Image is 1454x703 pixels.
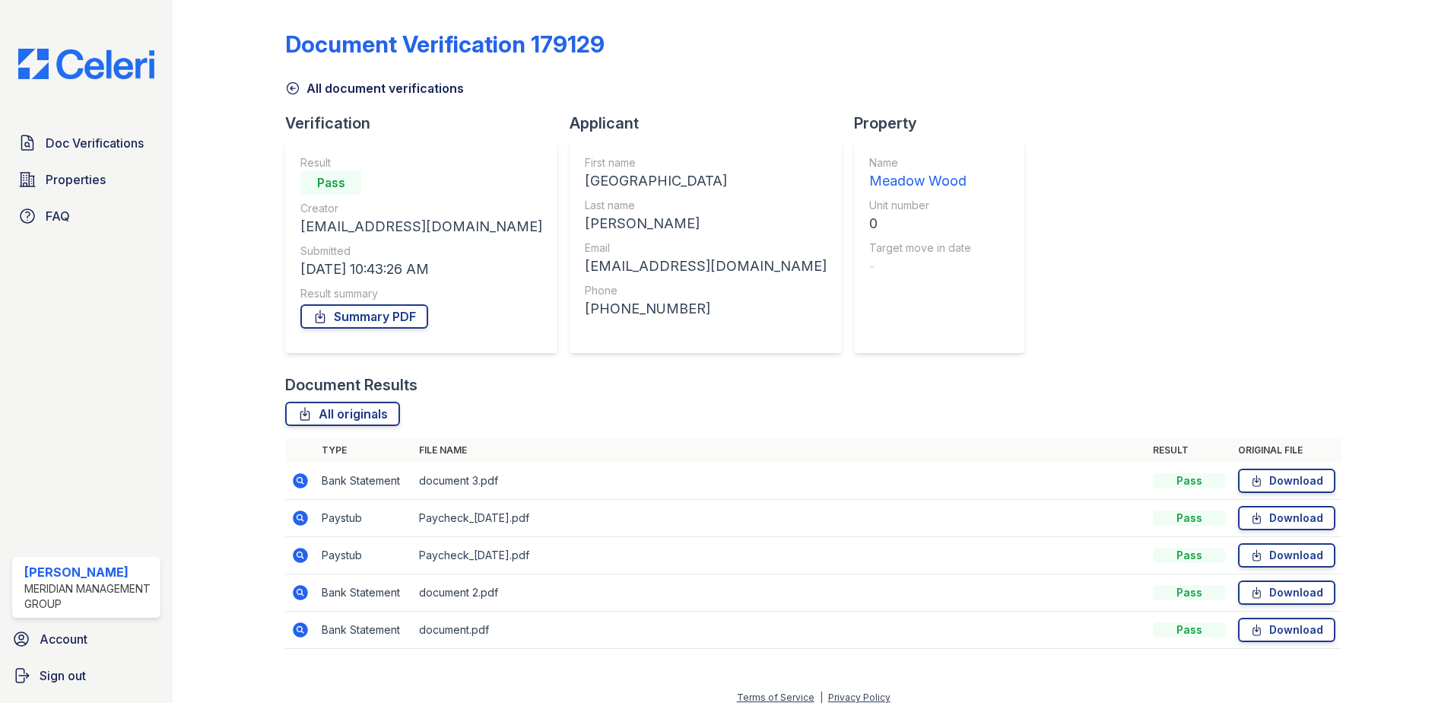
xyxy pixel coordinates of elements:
[869,213,971,234] div: 0
[40,666,86,685] span: Sign out
[413,438,1147,463] th: File name
[300,216,542,237] div: [EMAIL_ADDRESS][DOMAIN_NAME]
[585,298,827,320] div: [PHONE_NUMBER]
[585,155,827,170] div: First name
[585,256,827,277] div: [EMAIL_ADDRESS][DOMAIN_NAME]
[413,574,1147,612] td: document 2.pdf
[316,438,413,463] th: Type
[285,30,605,58] div: Document Verification 179129
[1238,506,1335,530] a: Download
[285,374,417,396] div: Document Results
[316,500,413,537] td: Paystub
[300,243,542,259] div: Submitted
[285,402,400,426] a: All originals
[1390,642,1439,688] iframe: chat widget
[854,113,1037,134] div: Property
[585,240,827,256] div: Email
[316,574,413,612] td: Bank Statement
[869,198,971,213] div: Unit number
[24,563,154,581] div: [PERSON_NAME]
[585,213,827,234] div: [PERSON_NAME]
[869,170,971,192] div: Meadow Wood
[6,660,167,691] a: Sign out
[869,155,971,170] div: Name
[12,164,160,195] a: Properties
[24,581,154,612] div: Meridian Management Group
[737,692,814,703] a: Terms of Service
[413,612,1147,649] td: document.pdf
[585,170,827,192] div: [GEOGRAPHIC_DATA]
[300,304,428,329] a: Summary PDF
[1153,473,1226,488] div: Pass
[1153,548,1226,563] div: Pass
[1147,438,1232,463] th: Result
[869,155,971,192] a: Name Meadow Wood
[820,692,823,703] div: |
[46,134,144,152] span: Doc Verifications
[1153,511,1226,526] div: Pass
[316,463,413,500] td: Bank Statement
[869,240,971,256] div: Target move in date
[585,198,827,213] div: Last name
[300,170,361,195] div: Pass
[570,113,854,134] div: Applicant
[1238,543,1335,568] a: Download
[12,201,160,231] a: FAQ
[1238,469,1335,493] a: Download
[6,49,167,79] img: CE_Logo_Blue-a8612792a0a2168367f1c8372b55b34899dd931a85d93a1a3d3e32e68fde9ad4.png
[869,256,971,277] div: -
[828,692,890,703] a: Privacy Policy
[1153,585,1226,600] div: Pass
[300,259,542,280] div: [DATE] 10:43:26 AM
[46,207,70,225] span: FAQ
[300,155,542,170] div: Result
[285,79,464,97] a: All document verifications
[40,630,87,648] span: Account
[285,113,570,134] div: Verification
[1232,438,1341,463] th: Original file
[413,537,1147,574] td: Paycheck_[DATE].pdf
[413,463,1147,500] td: document 3.pdf
[300,201,542,216] div: Creator
[585,283,827,298] div: Phone
[300,286,542,301] div: Result summary
[413,500,1147,537] td: Paycheck_[DATE].pdf
[1153,622,1226,638] div: Pass
[1238,618,1335,642] a: Download
[316,612,413,649] td: Bank Statement
[6,624,167,654] a: Account
[316,537,413,574] td: Paystub
[46,170,106,189] span: Properties
[12,128,160,158] a: Doc Verifications
[1238,581,1335,605] a: Download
